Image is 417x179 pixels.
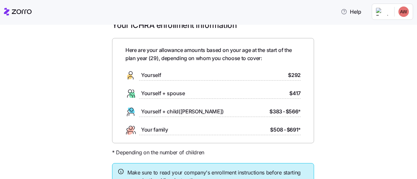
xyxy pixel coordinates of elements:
[341,8,361,16] span: Help
[376,8,389,16] img: Employer logo
[289,89,301,97] span: $417
[141,108,224,116] span: Yourself + child([PERSON_NAME])
[141,89,185,97] span: Yourself + spouse
[286,108,301,116] span: $566
[112,148,204,157] span: * Depending on the number of children
[284,126,286,134] span: -
[141,126,168,134] span: Your family
[141,71,161,79] span: Yourself
[112,20,314,30] h1: Your ICHRA enrollment information
[283,108,285,116] span: -
[336,5,367,18] button: Help
[287,126,301,134] span: $691
[288,71,301,79] span: $292
[269,108,282,116] span: $383
[398,6,409,17] img: becb8d93307ff6558feecab3c69d9480
[125,46,301,62] span: Here are your allowance amounts based on your age at the start of the plan year ( 29 ), depending...
[270,126,283,134] span: $508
